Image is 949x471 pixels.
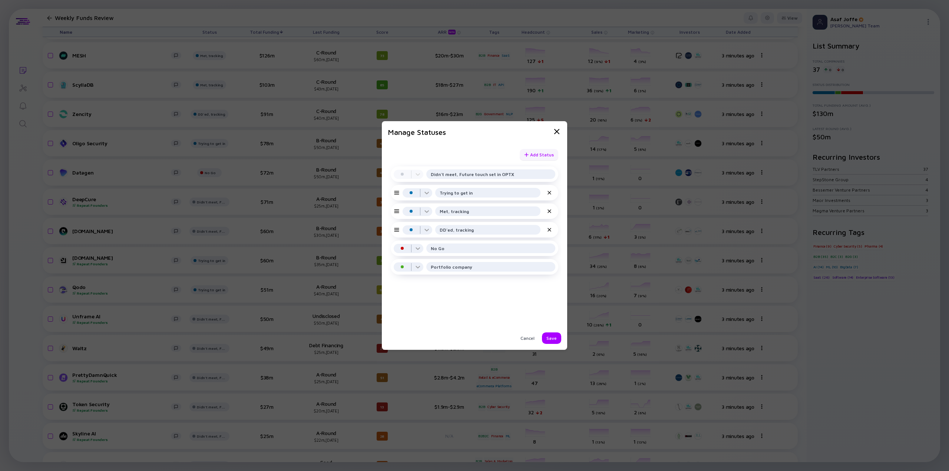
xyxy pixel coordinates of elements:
img: delete [546,190,552,196]
div: delete [391,185,558,200]
div: delete [391,203,558,219]
img: delete [546,208,552,214]
button: Cancel [516,332,539,344]
img: close [552,127,561,136]
h2: Manage Statuses [388,128,446,136]
button: Add Status [520,149,558,160]
img: delete [546,227,552,233]
div: delete [391,222,558,238]
button: Save [542,332,561,344]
